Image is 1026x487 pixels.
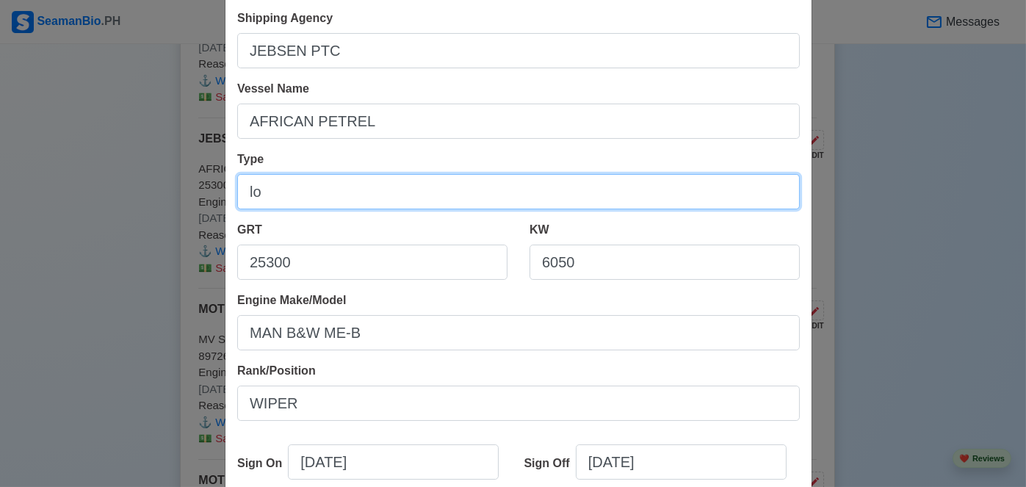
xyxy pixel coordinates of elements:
span: Rank/Position [237,364,316,377]
input: Ex. Man B&W MC [237,315,800,350]
input: Ex: Global Gateway [237,33,800,68]
input: Ex: Third Officer or 3/OFF [237,386,800,421]
span: GRT [237,223,262,236]
div: Sign On [237,455,288,472]
input: 33922 [237,245,507,280]
div: Sign Off [524,455,576,472]
span: Engine Make/Model [237,294,346,306]
span: Vessel Name [237,82,309,95]
input: 8000 [530,245,800,280]
input: Bulk, Container, etc. [237,174,800,209]
span: Shipping Agency [237,12,333,24]
span: KW [530,223,549,236]
span: Type [237,153,264,165]
input: Ex: Dolce Vita [237,104,800,139]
